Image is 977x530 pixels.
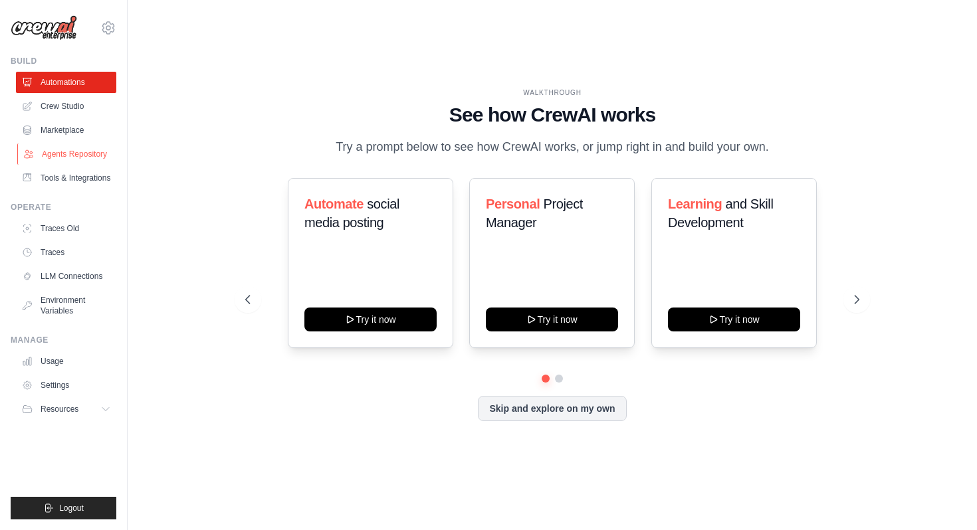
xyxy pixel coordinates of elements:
a: Automations [16,72,116,93]
button: Logout [11,497,116,519]
button: Try it now [304,308,437,331]
p: Try a prompt below to see how CrewAI works, or jump right in and build your own. [329,137,776,157]
a: Tools & Integrations [16,167,116,189]
img: Logo [11,15,77,41]
button: Skip and explore on my own [478,396,626,421]
span: Logout [59,503,84,513]
span: and Skill Development [668,197,773,230]
span: Learning [668,197,722,211]
a: Agents Repository [17,143,118,165]
a: Traces Old [16,218,116,239]
span: Personal [486,197,540,211]
a: Crew Studio [16,96,116,117]
a: Usage [16,351,116,372]
button: Resources [16,398,116,420]
button: Try it now [486,308,618,331]
a: Settings [16,375,116,396]
h1: See how CrewAI works [245,103,859,127]
button: Try it now [668,308,800,331]
a: Marketplace [16,120,116,141]
span: Resources [41,404,78,414]
div: Operate [11,202,116,213]
div: Build [11,56,116,66]
a: Traces [16,242,116,263]
div: Manage [11,335,116,345]
div: WALKTHROUGH [245,88,859,98]
span: Automate [304,197,364,211]
a: Environment Variables [16,290,116,321]
a: LLM Connections [16,266,116,287]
